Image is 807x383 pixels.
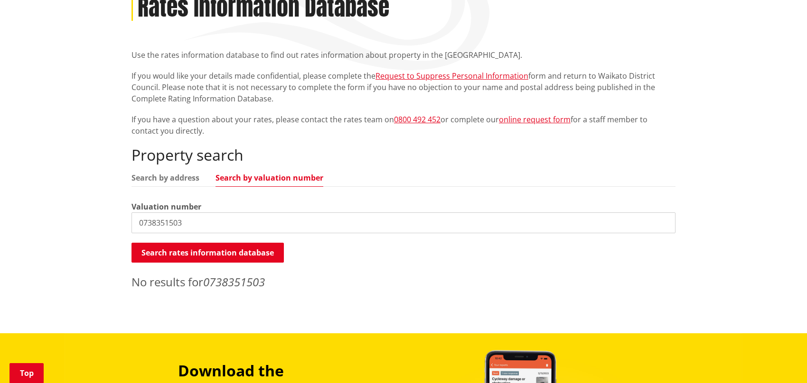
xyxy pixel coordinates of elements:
[131,114,676,137] p: If you have a question about your rates, please contact the rates team on or complete our for a s...
[216,174,323,182] a: Search by valuation number
[499,114,571,125] a: online request form
[131,174,199,182] a: Search by address
[131,201,201,212] label: Valuation number
[131,212,676,233] input: e.g. 03920/020.01A
[9,363,44,383] a: Top
[131,274,676,291] p: No results for
[131,243,284,263] button: Search rates information database
[203,274,265,290] em: 0738351503
[375,71,528,81] a: Request to Suppress Personal Information
[131,70,676,104] p: If you would like your details made confidential, please complete the form and return to Waikato ...
[394,114,441,125] a: 0800 492 452
[131,49,676,61] p: Use the rates information database to find out rates information about property in the [GEOGRAPHI...
[131,146,676,164] h2: Property search
[763,343,798,377] iframe: Messenger Launcher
